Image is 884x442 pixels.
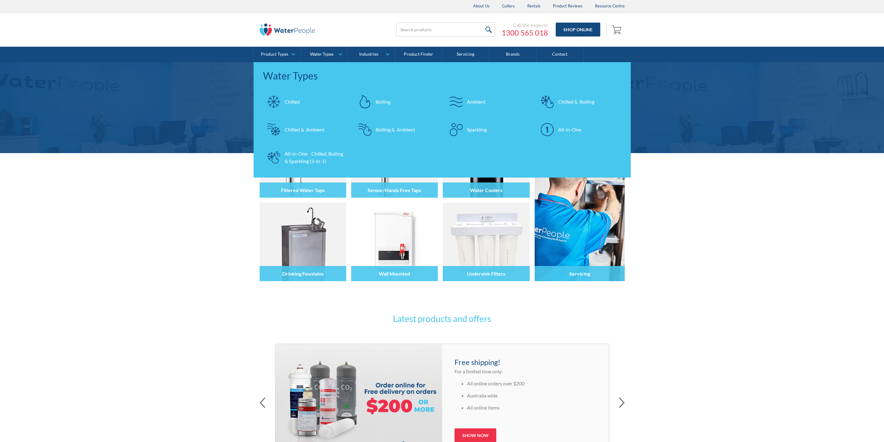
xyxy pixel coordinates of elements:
h4: Water Coolers [470,187,502,193]
h4: Drinking Fountains [282,271,324,277]
div: Boiling [376,98,390,105]
img: Drinking Fountains [260,203,346,281]
img: The Water People [260,24,315,36]
a: All-in-One [537,119,622,140]
a: Product Types [254,47,300,62]
img: Wall Mounted [351,203,438,281]
h4: Free shipping! [455,357,597,368]
div: Chilled [285,98,300,105]
div: All-in-One [558,126,581,133]
nav: Water Types [254,62,631,178]
a: 1300 565 018 [502,28,548,37]
div: Chilled & Ambient [285,126,325,133]
li: All online orders over $200 [467,380,597,387]
div: Product Types [261,52,288,57]
div: Water Types [310,52,334,57]
h4: Wall Mounted [379,271,410,277]
div: Industries [359,52,378,57]
div: All-in-One Chilled, Boiling & Sparkling (3-in-1) [285,150,345,165]
a: All-in-One Chilled, Boiling & Sparkling (3-in-1) [263,147,348,168]
a: Open empty cart [610,22,625,37]
div: Call the experts [502,22,548,28]
p: For a limited time only: [455,368,597,375]
a: Brands [489,47,536,62]
a: Chilled & Ambient [263,119,348,140]
a: Ambient [445,91,530,113]
a: Servicing [535,119,625,281]
div: Water Types [263,68,622,83]
h4: Sensor/Hands Free Taps [368,187,421,193]
li: All online items [467,404,597,411]
a: Boiling & Ambient [354,119,439,140]
a: Contact [537,47,584,62]
img: Undersink Filters [443,203,529,281]
a: Industries [348,47,395,62]
div: Boiling & Ambient [376,126,415,133]
h4: Undersink Filters [467,271,505,277]
a: Servicing [442,47,489,62]
h4: Filtered Water Taps [281,187,325,193]
a: Water Types [301,47,347,62]
a: Boiling [354,91,439,113]
li: Australia wide [467,392,597,399]
input: Search products [396,23,495,36]
a: Shop Online [556,23,600,36]
a: Chilled & Boiling [537,91,622,113]
div: Ambient [467,98,485,105]
a: Chilled [263,91,348,113]
div: Sparkling [467,126,487,133]
a: Product Finder [395,47,442,62]
img: shopping cart [611,24,623,34]
div: Chilled & Boiling [558,98,594,105]
h3: Latest products and offers [321,312,563,325]
a: Sparkling [445,119,530,140]
h4: Servicing [569,271,590,277]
